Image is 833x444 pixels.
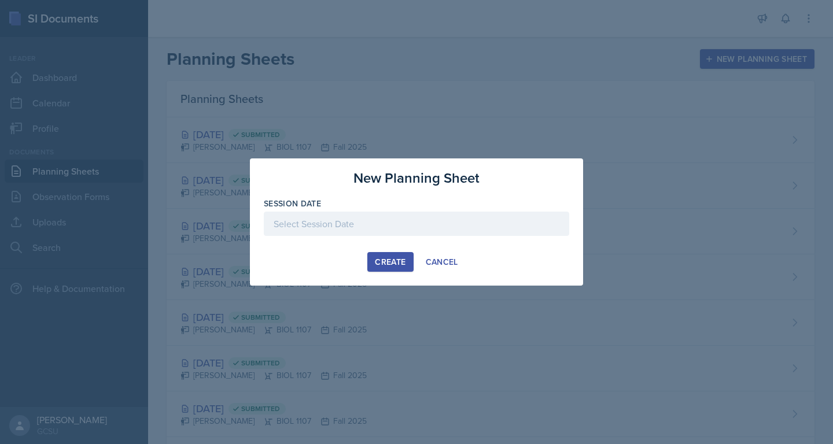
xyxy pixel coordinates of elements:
[418,252,466,272] button: Cancel
[375,257,406,267] div: Create
[426,257,458,267] div: Cancel
[367,252,413,272] button: Create
[264,198,321,209] label: Session Date
[353,168,480,188] h3: New Planning Sheet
